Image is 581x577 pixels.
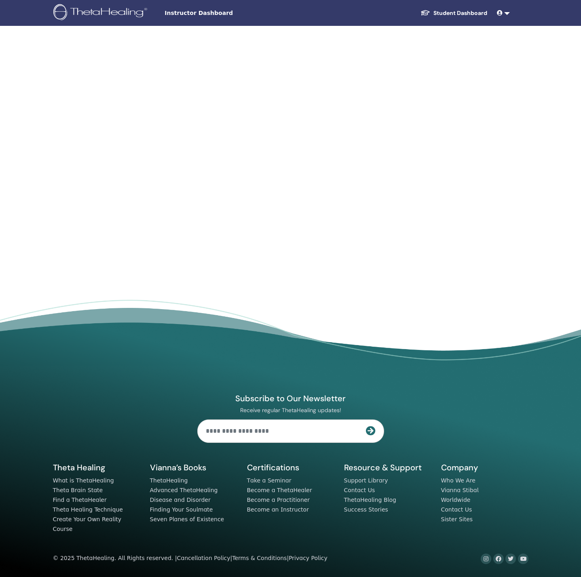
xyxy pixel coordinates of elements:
[53,516,122,532] a: Create Your Own Reality Course
[150,516,224,522] a: Seven Planes of Existence
[247,497,310,503] a: Become a Practitioner
[53,487,103,493] a: Theta Brain State
[232,555,287,561] a: Terms & Conditions
[150,477,188,484] a: ThetaHealing
[53,477,114,484] a: What is ThetaHealing
[344,497,396,503] a: ThetaHealing Blog
[344,462,431,473] h5: Resource & Support
[441,462,528,473] h5: Company
[150,487,218,493] a: Advanced ThetaHealing
[344,506,388,513] a: Success Stories
[441,506,472,513] a: Contact Us
[247,462,334,473] h5: Certifications
[197,406,384,414] p: Receive regular ThetaHealing updates!
[150,506,213,513] a: Finding Your Soulmate
[247,506,309,513] a: Become an Instructor
[414,6,494,21] a: Student Dashboard
[165,9,286,17] span: Instructor Dashboard
[420,9,430,16] img: graduation-cap-white.svg
[441,487,479,493] a: Vianna Stibal
[150,497,211,503] a: Disease and Disorder
[53,497,107,503] a: Find a ThetaHealer
[53,462,140,473] h5: Theta Healing
[247,487,312,493] a: Become a ThetaHealer
[289,555,327,561] a: Privacy Policy
[150,462,237,473] h5: Vianna’s Books
[53,554,327,563] div: © 2025 ThetaHealing. All Rights reserved. | | |
[441,516,473,522] a: Sister Sites
[247,477,292,484] a: Take a Seminar
[177,555,230,561] a: Cancellation Policy
[344,477,388,484] a: Support Library
[53,506,123,513] a: Theta Healing Technique
[53,4,150,22] img: logo.png
[197,393,384,404] h4: Subscribe to Our Newsletter
[344,487,375,493] a: Contact Us
[441,477,475,484] a: Who We Are
[441,497,471,503] a: Worldwide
